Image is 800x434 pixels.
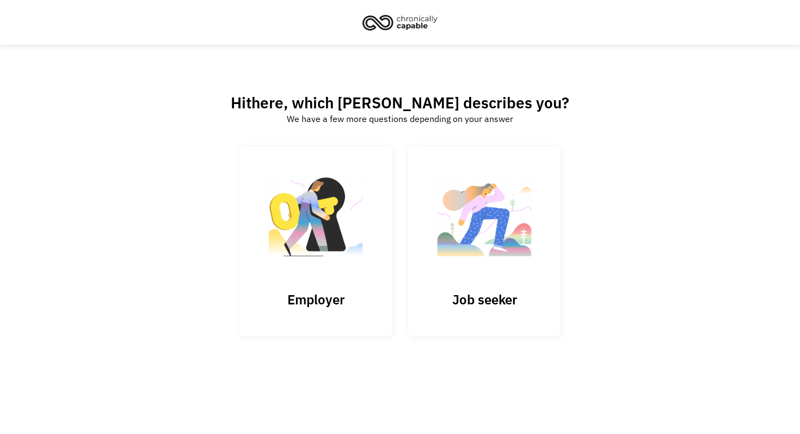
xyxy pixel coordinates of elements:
[359,10,441,34] img: Chronically Capable logo
[231,93,569,112] h2: Hi , which [PERSON_NAME] describes you?
[430,291,539,308] h3: Job seeker
[246,93,284,113] span: there
[287,112,513,125] div: We have a few more questions depending on your answer
[408,147,561,336] a: Job seeker
[239,147,392,337] input: Submit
